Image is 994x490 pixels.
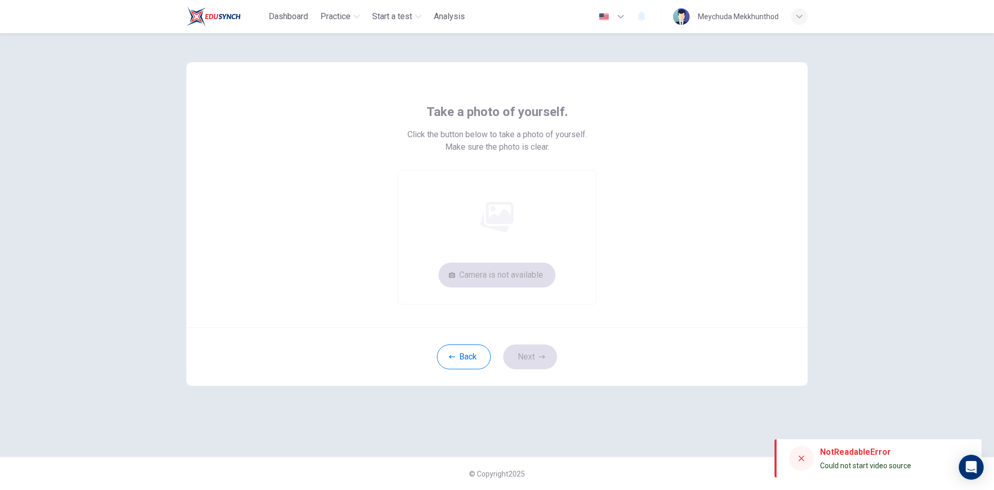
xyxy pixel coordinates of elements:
div: Meychuda Mekkhunthod [698,10,779,23]
button: Analysis [430,7,469,26]
span: Make sure the photo is clear. [445,141,549,153]
img: en [597,13,610,21]
button: Start a test [368,7,426,26]
button: Practice [316,7,364,26]
img: Profile picture [673,8,690,25]
span: Practice [320,10,350,23]
button: Back [437,344,491,369]
span: Start a test [372,10,412,23]
span: Analysis [434,10,465,23]
div: NotReadableError [820,446,911,458]
span: Could not start video source [820,462,911,470]
span: Click the button below to take a photo of yourself. [407,128,587,141]
div: Open Intercom Messenger [959,455,984,480]
span: Take a photo of yourself. [427,104,568,120]
img: Train Test logo [186,6,241,27]
a: Train Test logo [186,6,265,27]
button: Dashboard [265,7,312,26]
span: © Copyright 2025 [469,470,525,478]
span: Dashboard [269,10,308,23]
